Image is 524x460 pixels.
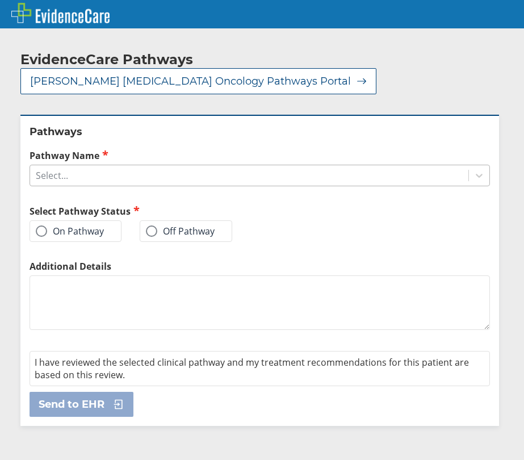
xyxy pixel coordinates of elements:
img: EvidenceCare [11,3,110,23]
span: [PERSON_NAME] [MEDICAL_DATA] Oncology Pathways Portal [30,74,351,88]
div: Select... [36,169,68,182]
h2: Pathways [30,125,490,139]
button: Send to EHR [30,392,133,417]
span: Send to EHR [39,398,104,411]
label: Off Pathway [146,225,215,237]
h2: Select Pathway Status [30,204,255,218]
h2: EvidenceCare Pathways [20,51,193,68]
button: [PERSON_NAME] [MEDICAL_DATA] Oncology Pathways Portal [20,68,376,94]
span: I have reviewed the selected clinical pathway and my treatment recommendations for this patient a... [35,356,469,381]
label: On Pathway [36,225,104,237]
label: Additional Details [30,260,490,273]
label: Pathway Name [30,149,490,162]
